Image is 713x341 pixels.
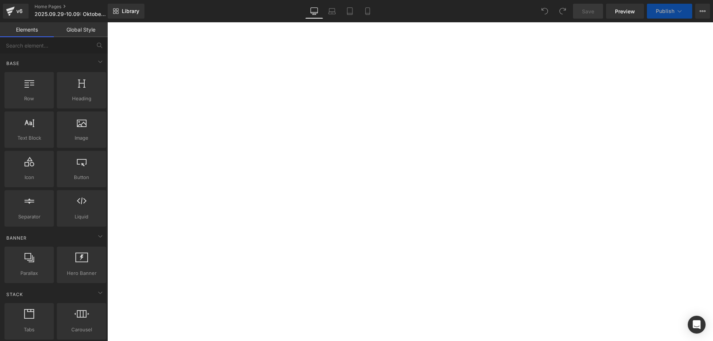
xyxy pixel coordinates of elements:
a: Preview [606,4,644,19]
span: Save [582,7,594,15]
span: Image [59,134,104,142]
span: Preview [615,7,635,15]
a: v6 [3,4,29,19]
a: Global Style [54,22,108,37]
button: Undo [537,4,552,19]
span: Liquid [59,213,104,221]
span: Text Block [7,134,52,142]
span: Heading [59,95,104,103]
span: Button [59,173,104,181]
button: More [695,4,710,19]
span: Row [7,95,52,103]
span: Carousel [59,326,104,334]
span: Publish [656,8,674,14]
span: Base [6,60,20,67]
a: Desktop [305,4,323,19]
a: Laptop [323,4,341,19]
a: Mobile [359,4,377,19]
span: Icon [7,173,52,181]
span: Banner [6,234,27,241]
span: Library [122,8,139,14]
a: Tablet [341,4,359,19]
span: Hero Banner [59,269,104,277]
button: Publish [647,4,692,19]
span: Parallax [7,269,52,277]
span: 2025.09.29-10.09: Oktober-Start-Blitzangebot [35,11,106,17]
a: New Library [108,4,144,19]
span: Stack [6,291,24,298]
button: Redo [555,4,570,19]
span: Separator [7,213,52,221]
div: Open Intercom Messenger [688,316,706,334]
a: Home Pages [35,4,120,10]
div: v6 [15,6,24,16]
span: Tabs [7,326,52,334]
